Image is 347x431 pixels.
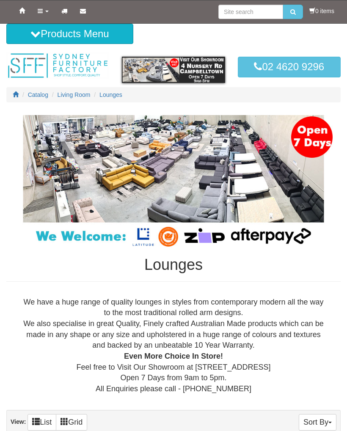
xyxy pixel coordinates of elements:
[28,414,56,431] a: List
[28,91,48,98] a: Catalog
[299,414,336,431] button: Sort By
[6,256,341,273] h1: Lounges
[238,57,341,77] a: 02 4620 9296
[309,7,334,15] li: 0 items
[6,115,341,248] img: Lounges
[13,297,334,395] div: We have a huge range of quality lounges in styles from contemporary modern all the way to the mos...
[6,52,109,79] img: Sydney Furniture Factory
[11,418,26,425] strong: View:
[122,57,225,82] img: showroom.gif
[56,414,87,431] a: Grid
[6,24,133,44] button: Products Menu
[124,352,223,360] b: Even More Choice In Store!
[218,5,283,19] input: Site search
[99,91,122,98] a: Lounges
[58,91,91,98] a: Living Room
